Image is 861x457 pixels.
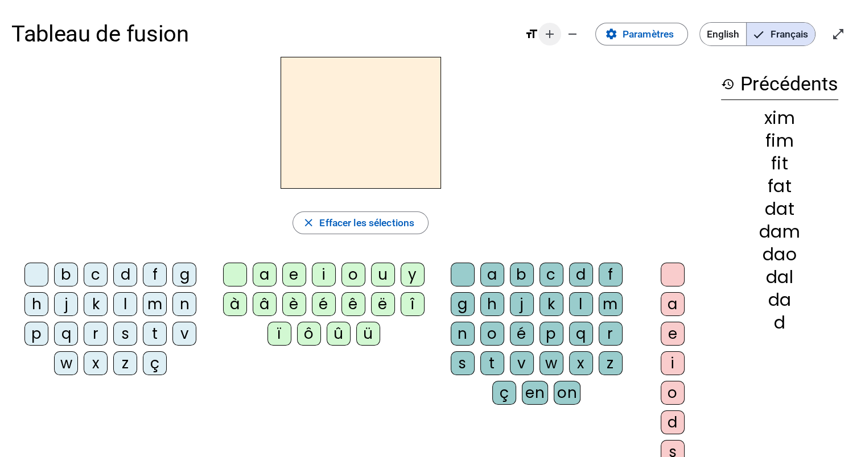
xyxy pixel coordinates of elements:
div: c [539,263,563,286]
div: ü [356,322,380,346]
button: Effacer les sélections [293,211,429,234]
div: â [253,292,277,316]
div: é [312,292,336,316]
div: z [599,351,623,375]
div: f [599,263,623,286]
div: ï [267,322,291,346]
span: Français [747,23,815,45]
div: d [113,263,137,286]
div: u [371,263,395,286]
div: j [54,292,78,316]
div: l [113,292,137,316]
div: t [143,322,167,346]
div: ç [492,381,516,405]
div: x [84,351,108,375]
div: t [480,351,504,375]
div: ô [297,322,321,346]
div: v [172,322,196,346]
div: q [54,322,78,346]
mat-icon: open_in_full [831,27,845,41]
div: e [661,322,685,346]
div: n [451,322,475,346]
div: dal [721,269,838,286]
div: û [327,322,351,346]
span: English [700,23,746,45]
div: p [24,322,48,346]
div: w [54,351,78,375]
div: h [480,292,504,316]
div: w [539,351,563,375]
div: on [554,381,580,405]
h1: Tableau de fusion [11,11,513,57]
div: ë [371,292,395,316]
div: f [143,263,167,286]
div: i [661,351,685,375]
div: i [312,263,336,286]
div: m [599,292,623,316]
div: dam [721,223,838,240]
div: s [113,322,137,346]
div: dao [721,246,838,263]
div: en [522,381,548,405]
h3: Précédents [721,68,838,100]
button: Augmenter la taille de la police [538,23,561,45]
div: a [253,263,277,286]
div: d [569,263,593,286]
mat-button-toggle-group: Language selection [699,22,815,46]
div: da [721,292,838,309]
mat-icon: add [543,27,557,41]
button: Paramètres [595,23,688,45]
div: z [113,351,137,375]
div: n [172,292,196,316]
div: g [172,263,196,286]
div: î [401,292,425,316]
div: g [451,292,475,316]
div: a [480,263,504,286]
button: Diminuer la taille de la police [561,23,584,45]
div: fim [721,132,838,149]
div: dat [721,201,838,218]
div: e [282,263,306,286]
div: à [223,292,247,316]
div: r [599,322,623,346]
mat-icon: history [721,77,735,91]
div: s [451,351,475,375]
div: a [661,292,685,316]
div: fat [721,178,838,195]
div: c [84,263,108,286]
div: ç [143,351,167,375]
div: y [401,263,425,286]
mat-icon: format_size [525,27,538,41]
div: o [341,263,365,286]
mat-icon: settings [605,28,618,41]
mat-icon: remove [566,27,579,41]
div: d [661,410,685,434]
div: ê [341,292,365,316]
div: é [510,322,534,346]
div: o [661,381,685,405]
div: x [569,351,593,375]
mat-icon: close [302,217,315,230]
div: r [84,322,108,346]
button: Entrer en plein écran [827,23,850,45]
div: q [569,322,593,346]
div: j [510,292,534,316]
div: b [510,263,534,286]
span: Paramètres [623,26,674,43]
div: v [510,351,534,375]
div: fit [721,155,838,172]
div: d [721,314,838,331]
div: k [84,292,108,316]
div: m [143,292,167,316]
div: b [54,263,78,286]
span: Effacer les sélections [319,214,414,231]
div: p [539,322,563,346]
div: l [569,292,593,316]
div: h [24,292,48,316]
div: k [539,292,563,316]
div: è [282,292,306,316]
div: o [480,322,504,346]
div: xim [721,110,838,127]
